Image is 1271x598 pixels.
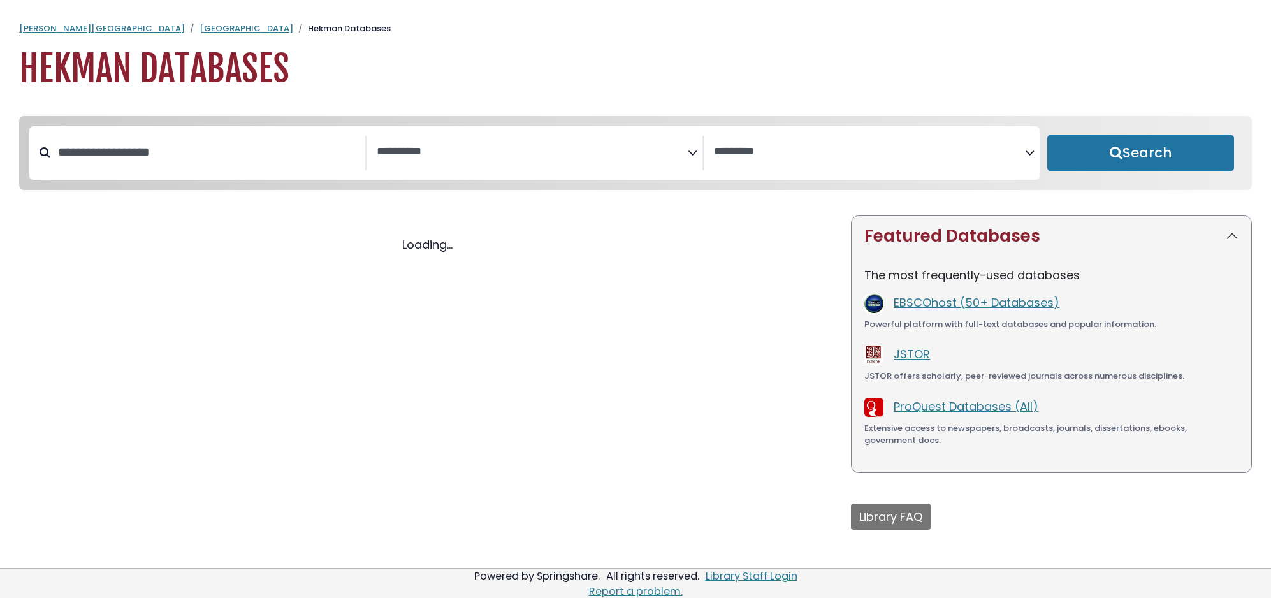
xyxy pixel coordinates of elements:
a: JSTOR [894,346,930,362]
div: Loading... [19,236,836,253]
input: Search database by title or keyword [50,142,365,163]
div: Powerful platform with full-text databases and popular information. [864,318,1238,331]
li: Hekman Databases [293,22,391,35]
div: Extensive access to newspapers, broadcasts, journals, dissertations, ebooks, government docs. [864,422,1238,447]
button: Library FAQ [851,504,931,530]
a: [PERSON_NAME][GEOGRAPHIC_DATA] [19,22,185,34]
nav: Search filters [19,116,1252,190]
div: Powered by Springshare. [472,569,602,583]
button: Featured Databases [852,216,1251,256]
nav: breadcrumb [19,22,1252,35]
button: Submit for Search Results [1047,135,1234,171]
a: Library Staff Login [706,569,797,583]
a: ProQuest Databases (All) [894,398,1038,414]
a: EBSCOhost (50+ Databases) [894,295,1059,310]
textarea: Search [714,145,1025,159]
textarea: Search [377,145,688,159]
div: JSTOR offers scholarly, peer-reviewed journals across numerous disciplines. [864,370,1238,383]
div: All rights reserved. [604,569,701,583]
a: [GEOGRAPHIC_DATA] [200,22,293,34]
p: The most frequently-used databases [864,266,1238,284]
h1: Hekman Databases [19,48,1252,91]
